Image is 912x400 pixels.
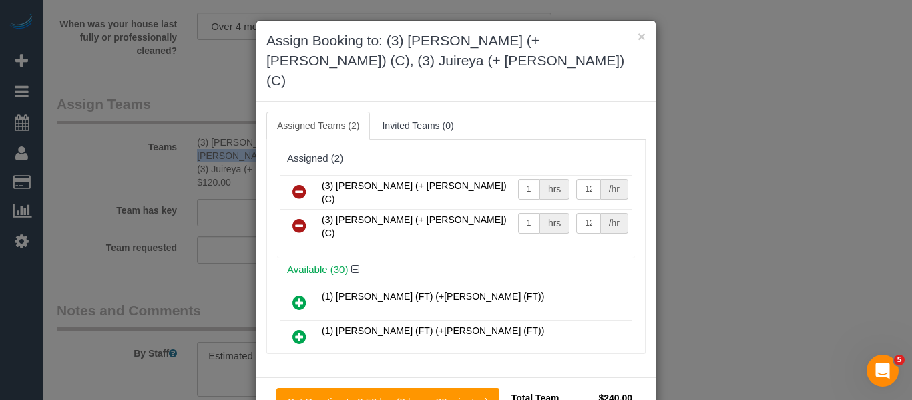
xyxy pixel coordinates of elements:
div: Assigned (2) [287,153,625,164]
h4: Available (30) [287,264,625,276]
span: (1) [PERSON_NAME] (FT) (+[PERSON_NAME] (FT)) [322,325,544,336]
div: /hr [601,213,628,234]
span: 5 [894,355,905,365]
iframe: Intercom live chat [867,355,899,387]
div: hrs [540,179,569,200]
span: (1) [PERSON_NAME] (FT) (+[PERSON_NAME] (FT)) [322,291,544,302]
div: hrs [540,213,569,234]
a: Invited Teams (0) [371,112,464,140]
div: /hr [601,179,628,200]
span: (3) [PERSON_NAME] (+ [PERSON_NAME]) (C) [322,214,507,238]
button: × [638,29,646,43]
span: (3) [PERSON_NAME] (+ [PERSON_NAME]) (C) [322,180,507,204]
h3: Assign Booking to: (3) [PERSON_NAME] (+ [PERSON_NAME]) (C), (3) Juireya (+ [PERSON_NAME]) (C) [266,31,646,91]
a: Assigned Teams (2) [266,112,370,140]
